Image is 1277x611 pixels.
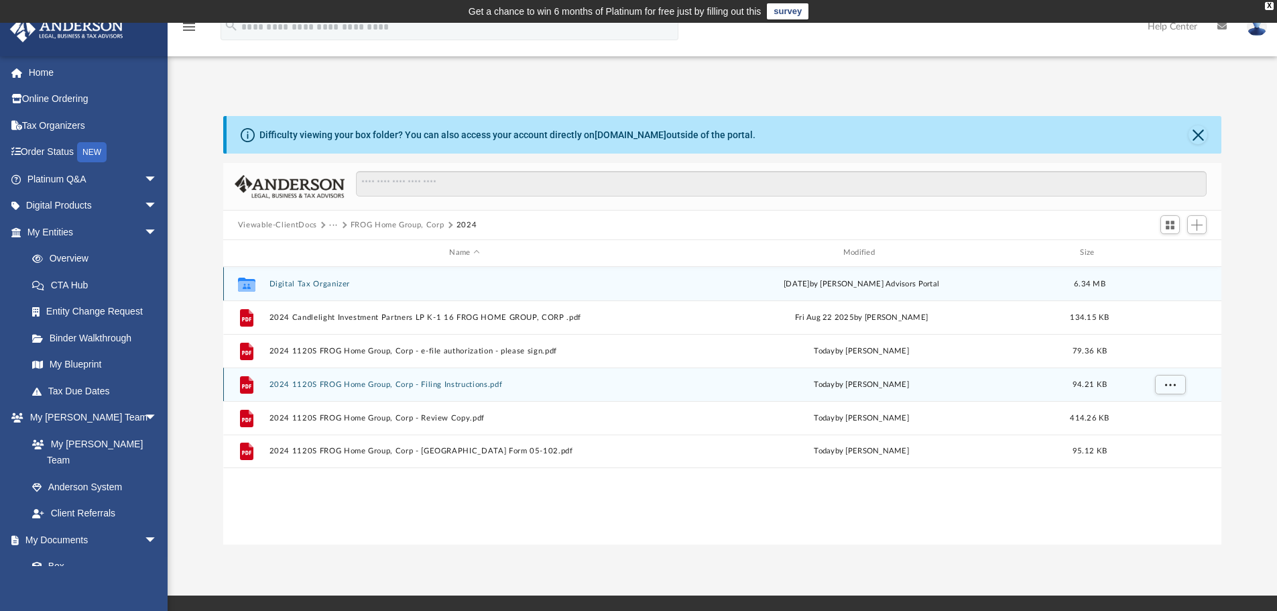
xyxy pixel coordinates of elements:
div: id [1122,247,1216,259]
button: 2024 [457,219,477,231]
button: 2024 Candlelight Investment Partners LP K-1 16 FROG HOME GROUP, CORP .pdf [269,313,660,322]
a: Entity Change Request [19,298,178,325]
a: [DOMAIN_NAME] [595,129,666,140]
span: arrow_drop_down [144,166,171,193]
a: CTA Hub [19,272,178,298]
button: 2024 1120S FROG Home Group, Corp - Filing Instructions.pdf [269,380,660,389]
span: 134.15 KB [1070,313,1109,321]
i: search [224,18,239,33]
a: My Documentsarrow_drop_down [9,526,171,553]
button: 2024 1120S FROG Home Group, Corp - [GEOGRAPHIC_DATA] Form 05-102.pdf [269,447,660,455]
a: Anderson System [19,474,171,500]
a: Tax Due Dates [19,378,178,404]
span: today [814,380,835,388]
div: grid [223,267,1222,545]
a: My Blueprint [19,351,171,378]
span: 79.36 KB [1073,347,1107,354]
div: id [229,247,263,259]
a: Order StatusNEW [9,139,178,166]
img: User Pic [1247,17,1267,36]
a: Home [9,59,178,86]
a: Online Ordering [9,86,178,113]
a: My [PERSON_NAME] Team [19,431,164,474]
input: Search files and folders [356,171,1207,197]
a: Digital Productsarrow_drop_down [9,192,178,219]
a: My Entitiesarrow_drop_down [9,219,178,245]
div: Name [268,247,660,259]
div: Size [1062,247,1116,259]
a: survey [767,3,808,19]
button: 2024 1120S FROG Home Group, Corp - e-file authorization - please sign.pdf [269,347,660,355]
div: close [1265,2,1274,10]
div: by [PERSON_NAME] [666,345,1056,357]
a: My [PERSON_NAME] Teamarrow_drop_down [9,404,171,431]
button: Viewable-ClientDocs [238,219,317,231]
button: More options [1154,374,1185,394]
button: 2024 1120S FROG Home Group, Corp - Review Copy.pdf [269,414,660,423]
div: by [PERSON_NAME] [666,445,1056,457]
div: NEW [77,142,107,162]
a: Tax Organizers [9,112,178,139]
span: arrow_drop_down [144,219,171,246]
span: arrow_drop_down [144,192,171,220]
button: Digital Tax Organizer [269,280,660,288]
img: Anderson Advisors Platinum Portal [6,16,127,42]
button: ··· [329,219,338,231]
span: arrow_drop_down [144,404,171,432]
span: today [814,347,835,354]
div: [DATE] by [PERSON_NAME] Advisors Portal [666,278,1056,290]
div: Fri Aug 22 2025 by [PERSON_NAME] [666,311,1056,323]
span: 95.12 KB [1073,447,1107,455]
span: 94.21 KB [1073,380,1107,388]
button: Close [1189,125,1207,144]
span: 6.34 MB [1074,280,1105,287]
button: FROG Home Group, Corp [351,219,444,231]
span: today [814,447,835,455]
div: Get a chance to win 6 months of Platinum for free just by filling out this [469,3,762,19]
span: today [814,414,835,421]
a: Client Referrals [19,500,171,527]
button: Switch to Grid View [1160,215,1180,234]
a: Overview [19,245,178,272]
div: by [PERSON_NAME] [666,378,1056,390]
a: Box [19,553,164,580]
i: menu [181,19,197,35]
span: arrow_drop_down [144,526,171,554]
div: Modified [666,247,1057,259]
div: Difficulty viewing your box folder? You can also access your account directly on outside of the p... [259,128,755,142]
div: by [PERSON_NAME] [666,412,1056,424]
button: Add [1187,215,1207,234]
span: 414.26 KB [1070,414,1109,421]
a: Binder Walkthrough [19,325,178,351]
a: menu [181,25,197,35]
a: Platinum Q&Aarrow_drop_down [9,166,178,192]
